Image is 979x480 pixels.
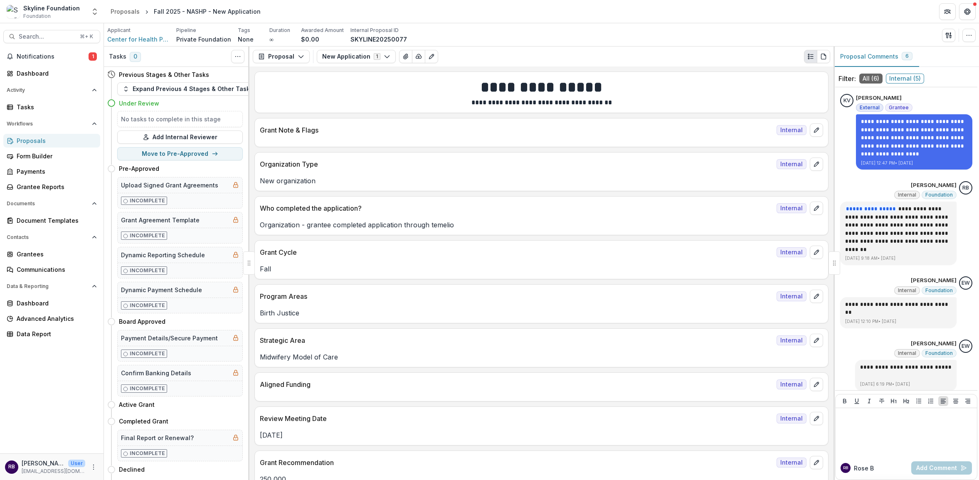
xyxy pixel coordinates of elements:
[856,94,902,102] p: [PERSON_NAME]
[89,3,101,20] button: Open entity switcher
[810,378,823,391] button: edit
[260,430,823,440] p: [DATE]
[3,50,100,63] button: Notifications1
[238,27,250,34] p: Tags
[898,192,916,198] span: Internal
[260,159,773,169] p: Organization Type
[260,291,773,301] p: Program Areas
[17,53,89,60] span: Notifications
[817,50,830,63] button: PDF view
[119,164,159,173] h4: Pre-Approved
[925,192,953,198] span: Foundation
[130,52,141,62] span: 0
[843,466,848,470] div: Rose Brookhouse
[777,414,806,423] span: Internal
[810,246,823,259] button: edit
[107,35,170,44] a: Center for Health Policy Development
[861,160,967,166] p: [DATE] 12:47 PM • [DATE]
[939,3,956,20] button: Partners
[905,53,909,59] span: 6
[121,216,200,224] h5: Grant Agreement Template
[7,5,20,18] img: Skyline Foundation
[17,250,94,258] div: Grantees
[962,344,970,349] div: Eddie Whitfield
[17,136,94,145] div: Proposals
[810,123,823,137] button: edit
[3,84,100,97] button: Open Activity
[17,216,94,225] div: Document Templates
[834,47,919,67] button: Proposal Comments
[350,27,399,34] p: Internal Proposal ID
[3,117,100,130] button: Open Workflows
[3,214,100,227] a: Document Templates
[399,50,412,63] button: View Attached Files
[898,288,916,293] span: Internal
[121,251,205,259] h5: Dynamic Reporting Schedule
[911,340,957,348] p: [PERSON_NAME]
[260,125,773,135] p: Grant Note & Flags
[838,74,856,84] p: Filter:
[111,7,140,16] div: Proposals
[17,69,94,78] div: Dashboard
[253,50,310,63] button: Proposal
[17,103,94,111] div: Tasks
[777,159,806,169] span: Internal
[926,396,936,406] button: Ordered List
[260,176,823,186] p: New organization
[3,165,100,178] a: Payments
[3,263,100,276] a: Communications
[121,115,239,123] h5: No tasks to complete in this stage
[810,412,823,425] button: edit
[3,247,100,261] a: Grantees
[119,317,165,326] h4: Board Approved
[7,283,89,289] span: Data & Reporting
[852,396,862,406] button: Underline
[130,450,165,457] p: Incomplete
[804,50,817,63] button: Plaintext view
[269,27,290,34] p: Duration
[23,12,51,20] span: Foundation
[810,202,823,215] button: edit
[130,197,165,204] p: Incomplete
[425,50,438,63] button: Edit as form
[19,33,75,40] span: Search...
[962,281,970,286] div: Eddie Whitfield
[911,461,972,475] button: Add Comment
[7,121,89,127] span: Workflows
[260,220,823,230] p: Organization - grantee completed application through temelio
[3,66,100,80] a: Dashboard
[121,286,202,294] h5: Dynamic Payment Schedule
[925,288,953,293] span: Foundation
[17,330,94,338] div: Data Report
[260,264,823,274] p: Fall
[859,74,883,84] span: All ( 6 )
[117,82,259,96] button: Expand Previous 4 Stages & Other Tasks
[777,335,806,345] span: Internal
[3,149,100,163] a: Form Builder
[810,456,823,469] button: edit
[7,234,89,240] span: Contacts
[3,231,100,244] button: Open Contacts
[269,35,274,44] p: ∞
[889,105,909,111] span: Grantee
[119,400,155,409] h4: Active Grant
[889,396,899,406] button: Heading 1
[130,302,165,309] p: Incomplete
[962,185,969,191] div: Rose Brookhouse
[17,152,94,160] div: Form Builder
[23,4,80,12] div: Skyline Foundation
[951,396,961,406] button: Align Center
[911,181,957,190] p: [PERSON_NAME]
[176,35,231,44] p: Private Foundation
[260,379,773,389] p: Aligned Funding
[777,379,806,389] span: Internal
[777,203,806,213] span: Internal
[260,203,773,213] p: Who completed the application?
[130,267,165,274] p: Incomplete
[963,396,973,406] button: Align Right
[231,50,244,63] button: Toggle View Cancelled Tasks
[959,3,976,20] button: Get Help
[260,335,773,345] p: Strategic Area
[130,232,165,239] p: Incomplete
